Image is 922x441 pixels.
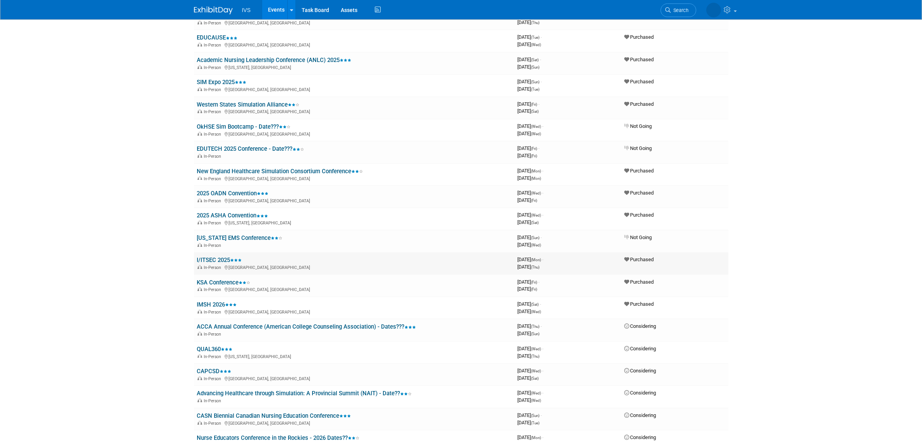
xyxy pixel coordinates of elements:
[197,220,202,224] img: In-Person Event
[625,168,654,174] span: Purchased
[518,64,540,70] span: [DATE]
[531,132,541,136] span: (Wed)
[543,212,544,218] span: -
[531,191,541,195] span: (Wed)
[531,176,541,181] span: (Mon)
[197,198,202,202] img: In-Person Event
[197,197,512,203] div: [GEOGRAPHIC_DATA], [GEOGRAPHIC_DATA]
[531,87,540,91] span: (Tue)
[204,43,224,48] span: In-Person
[518,108,539,114] span: [DATE]
[197,57,352,64] a: Academic Nursing Leadership Conference (ANLC) 2025
[539,279,540,285] span: -
[197,420,512,426] div: [GEOGRAPHIC_DATA], [GEOGRAPHIC_DATA]
[540,301,541,307] span: -
[197,310,202,314] img: In-Person Event
[531,35,540,40] span: (Tue)
[518,86,540,92] span: [DATE]
[625,368,656,374] span: Considering
[197,123,291,130] a: OkHSE Sim Bootcamp - Date???
[197,376,202,380] img: In-Person Event
[204,176,224,181] span: In-Person
[625,101,654,107] span: Purchased
[531,369,541,373] span: (Wed)
[197,287,202,291] img: In-Person Event
[197,264,512,270] div: [GEOGRAPHIC_DATA], [GEOGRAPHIC_DATA]
[197,176,202,180] img: In-Person Event
[197,398,202,402] img: In-Person Event
[197,243,202,247] img: In-Person Event
[531,58,539,62] span: (Sat)
[531,80,540,84] span: (Sun)
[204,198,224,203] span: In-Person
[531,436,541,440] span: (Mon)
[197,212,268,219] a: 2025 ASHA Convention
[197,87,202,91] img: In-Person Event
[518,412,542,418] span: [DATE]
[518,197,537,203] span: [DATE]
[531,310,541,314] span: (Wed)
[531,376,539,381] span: (Sat)
[204,87,224,92] span: In-Person
[197,279,251,286] a: KSA Conference
[197,43,202,47] img: In-Person Event
[197,154,202,158] img: In-Person Event
[204,220,224,226] span: In-Person
[197,308,512,315] div: [GEOGRAPHIC_DATA], [GEOGRAPHIC_DATA]
[518,41,541,47] span: [DATE]
[197,265,202,269] img: In-Person Event
[242,7,251,13] span: IVS
[531,258,541,262] span: (Mon)
[204,287,224,292] span: In-Person
[518,219,539,225] span: [DATE]
[204,398,224,403] span: In-Person
[671,7,689,13] span: Search
[204,243,224,248] span: In-Person
[518,131,541,136] span: [DATE]
[518,190,544,196] span: [DATE]
[204,332,224,337] span: In-Person
[625,123,652,129] span: Not Going
[518,286,537,292] span: [DATE]
[204,354,224,359] span: In-Person
[197,375,512,381] div: [GEOGRAPHIC_DATA], [GEOGRAPHIC_DATA]
[625,346,656,351] span: Considering
[531,102,537,107] span: (Fri)
[518,57,541,62] span: [DATE]
[518,331,540,336] span: [DATE]
[518,323,542,329] span: [DATE]
[197,34,238,41] a: EDUCAUSE
[197,21,202,24] img: In-Person Event
[197,234,283,241] a: [US_STATE] EMS Conference
[541,234,542,240] span: -
[197,145,304,152] a: EDUTECH 2025 Conference - Date???
[540,57,541,62] span: -
[625,301,654,307] span: Purchased
[543,123,544,129] span: -
[543,168,544,174] span: -
[543,434,544,440] span: -
[197,323,416,330] a: ACCA Annual Conference (American College Counseling Association) - Dates???
[531,354,540,358] span: (Thu)
[625,257,654,262] span: Purchased
[204,65,224,70] span: In-Person
[197,132,202,136] img: In-Person Event
[625,57,654,62] span: Purchased
[625,190,654,196] span: Purchased
[531,198,537,203] span: (Fri)
[518,101,540,107] span: [DATE]
[197,390,412,397] a: Advancing Healthcare through Simulation: A Provincial Summit (NAIT) - Date??
[531,146,537,151] span: (Fri)
[518,390,544,396] span: [DATE]
[531,287,537,291] span: (Fri)
[518,279,540,285] span: [DATE]
[204,421,224,426] span: In-Person
[518,145,540,151] span: [DATE]
[197,108,512,114] div: [GEOGRAPHIC_DATA], [GEOGRAPHIC_DATA]
[518,242,541,248] span: [DATE]
[531,421,540,425] span: (Tue)
[518,264,540,270] span: [DATE]
[197,421,202,425] img: In-Person Event
[531,347,541,351] span: (Wed)
[197,79,247,86] a: SIM Expo 2025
